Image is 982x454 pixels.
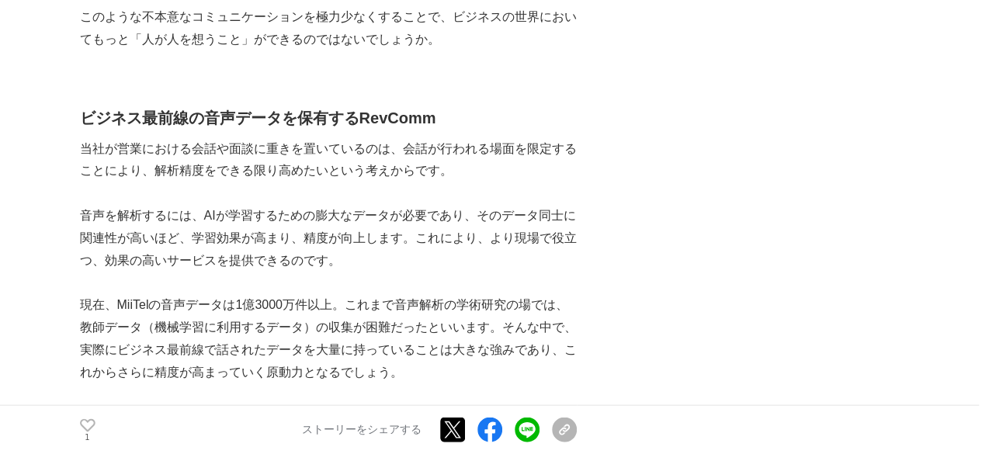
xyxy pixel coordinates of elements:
[80,6,577,51] p: このような不本意なコミュニケーションを極力少なくすることで、ビジネスの世界においてもっと「人が人を想うこと」ができるのではないでしょうか。
[80,105,577,130] h2: ビジネス最前線の音声データを保有するRevComm
[302,423,422,437] p: ストーリーをシェアする
[80,137,577,182] p: 当社が営業における会話や面談に重きを置いているのは、会話が行われる場面を限定することにより、解析精度をできる限り高めたいという考えからです。
[80,293,577,383] p: 現在、MiiTelの音声データは1億3000万件以上。これまで音声解析の学術研究の場では、教師データ（機械学習に利用するデータ）の収集が困難だったといいます。そんな中で、実際にビジネス最前線で話...
[80,433,95,441] p: 1
[80,204,577,271] p: 音声を解析するには、AIが学習するための膨大なデータが必要であり、そのデータ同士に関連性が高いほど、学習効果が高まり、精度が向上します。これにより、より現場で役立つ、効果の高いサービスを提供でき...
